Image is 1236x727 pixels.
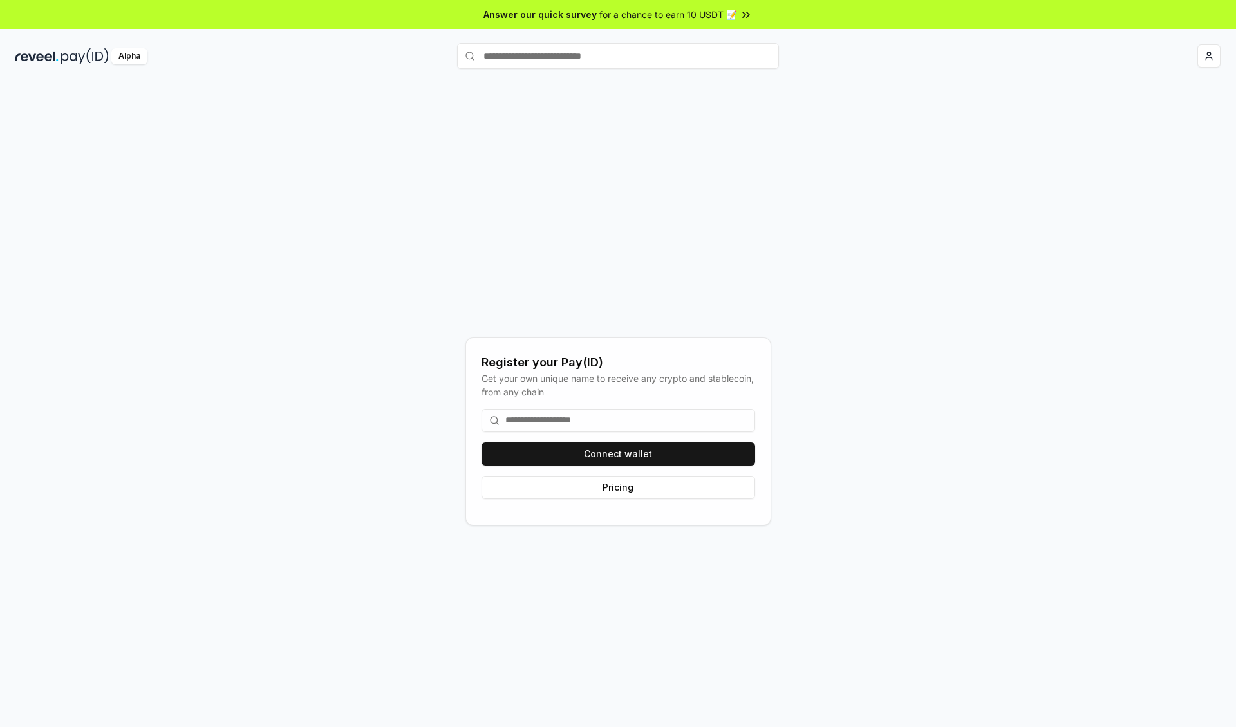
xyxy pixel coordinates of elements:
div: Register your Pay(ID) [482,354,755,372]
span: for a chance to earn 10 USDT 📝 [599,8,737,21]
div: Get your own unique name to receive any crypto and stablecoin, from any chain [482,372,755,399]
span: Answer our quick survey [483,8,597,21]
button: Connect wallet [482,442,755,466]
img: pay_id [61,48,109,64]
div: Alpha [111,48,147,64]
img: reveel_dark [15,48,59,64]
button: Pricing [482,476,755,499]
